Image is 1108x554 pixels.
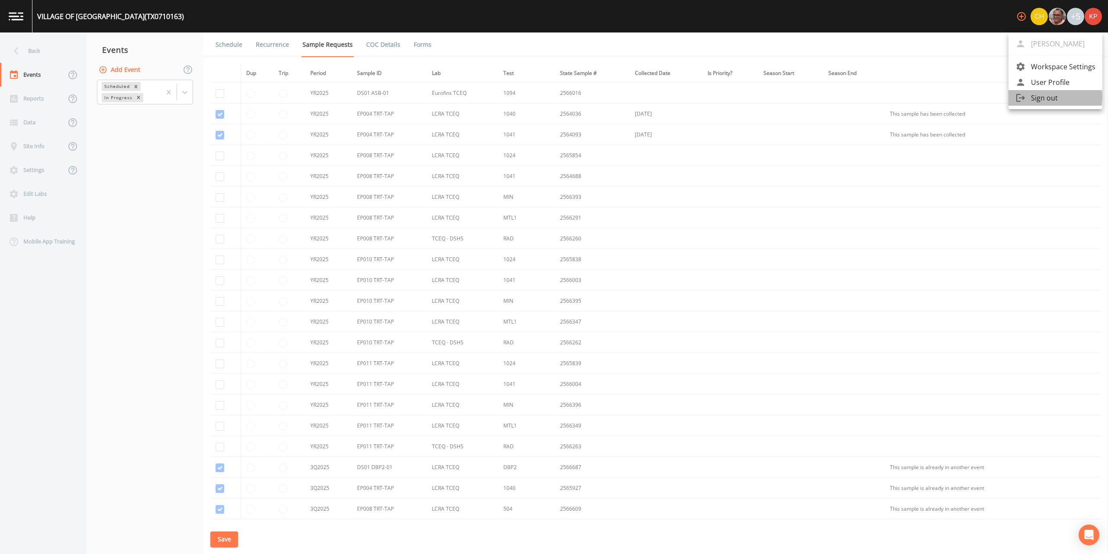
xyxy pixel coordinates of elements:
a: User Profile [1008,75,1102,90]
span: Sign out [1031,93,1095,103]
a: Workspace Settings [1008,59,1102,75]
div: Open Intercom Messenger [1079,525,1099,545]
span: User Profile [1031,77,1095,87]
span: Workspace Settings [1031,62,1095,72]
